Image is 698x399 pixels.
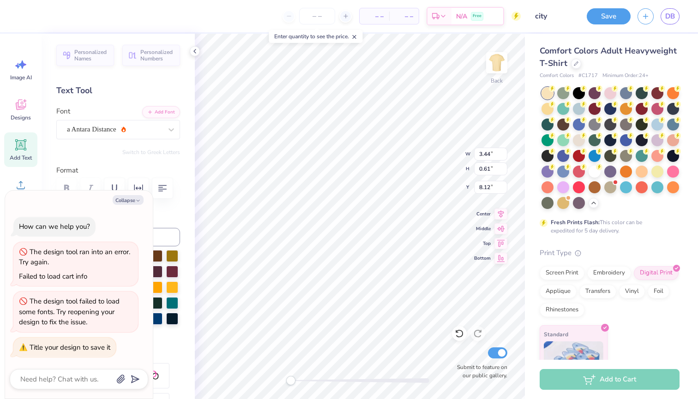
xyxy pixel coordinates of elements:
label: Format [56,165,180,176]
span: Personalized Names [74,49,108,62]
button: Collapse [113,195,144,205]
span: DB [665,11,675,22]
div: Title your design to save it [30,343,110,352]
div: Screen Print [540,266,584,280]
span: Standard [544,329,568,339]
label: Submit to feature on our public gallery. [452,363,507,380]
span: Free [473,13,481,19]
input: – – [299,8,335,24]
span: Center [474,210,491,218]
img: Back [487,54,506,72]
div: Print Type [540,248,680,258]
a: DB [661,8,680,24]
span: N/A [456,12,467,21]
button: Add Font [142,106,180,118]
button: Switch to Greek Letters [122,149,180,156]
img: Standard [544,341,603,387]
span: Bottom [474,255,491,262]
label: Font [56,106,70,117]
strong: Fresh Prints Flash: [551,219,600,226]
div: Transfers [579,285,616,298]
span: Comfort Colors Adult Heavyweight T-Shirt [540,45,677,69]
span: Designs [11,114,31,121]
span: Add Text [10,154,32,161]
div: Rhinestones [540,303,584,317]
div: How can we help you? [19,222,90,231]
div: This color can be expedited for 5 day delivery. [551,218,664,235]
div: Accessibility label [286,376,295,385]
div: Applique [540,285,577,298]
div: Text Tool [56,84,180,97]
div: Digital Print [634,266,679,280]
button: Personalized Numbers [122,45,180,66]
span: Minimum Order: 24 + [602,72,649,80]
button: Save [587,8,631,24]
div: The design tool failed to load some fonts. Try reopening your design to fix the issue. [19,297,120,327]
span: – – [365,12,384,21]
span: – – [395,12,413,21]
div: Failed to load cart info [19,272,87,281]
span: Image AI [10,74,32,81]
div: The design tool ran into an error. Try again. [19,247,130,267]
span: # C1717 [578,72,598,80]
span: Personalized Numbers [140,49,174,62]
div: Enter quantity to see the price. [269,30,363,43]
div: Foil [648,285,669,298]
span: Top [474,240,491,247]
div: Back [491,77,503,85]
div: Vinyl [619,285,645,298]
button: Personalized Names [56,45,114,66]
div: Embroidery [587,266,631,280]
input: Untitled Design [528,7,573,25]
span: Middle [474,225,491,232]
span: Comfort Colors [540,72,574,80]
